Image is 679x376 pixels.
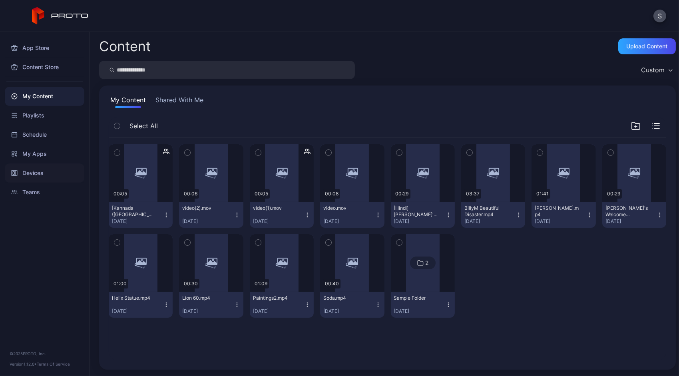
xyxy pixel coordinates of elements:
[394,205,438,218] div: [Hindi] David's Welcome Video.mp4
[179,292,243,318] button: Lion 60.mp4[DATE]
[154,95,205,108] button: Shared With Me
[182,205,226,211] div: video(2).mov
[5,58,84,77] a: Content Store
[323,308,374,314] div: [DATE]
[637,61,676,79] button: Custom
[182,308,233,314] div: [DATE]
[323,295,367,301] div: Soda.mp4
[112,205,156,218] div: [Kannada (India)] video(1).mov
[641,66,665,74] div: Custom
[253,295,297,301] div: Paintings2.mp4
[5,87,84,106] a: My Content
[394,295,438,301] div: Sample Folder
[109,95,147,108] button: My Content
[129,121,158,131] span: Select All
[37,362,70,366] a: Terms Of Service
[323,205,367,211] div: video.mov
[10,362,37,366] span: Version 1.12.0 •
[253,218,304,225] div: [DATE]
[391,292,455,318] button: Sample Folder[DATE]
[10,350,80,357] div: © 2025 PROTO, Inc.
[5,125,84,144] a: Schedule
[535,205,579,218] div: BillyM Silhouette.mp4
[5,163,84,183] a: Devices
[605,218,657,225] div: [DATE]
[5,144,84,163] a: My Apps
[464,218,516,225] div: [DATE]
[602,202,666,228] button: [PERSON_NAME]'s Welcome Video.mp4[DATE]
[109,202,173,228] button: [Kannada ([GEOGRAPHIC_DATA])] video(1).mov[DATE]
[112,295,156,301] div: Helix Statue.mp4
[112,308,163,314] div: [DATE]
[320,292,384,318] button: Soda.mp4[DATE]
[532,202,595,228] button: [PERSON_NAME].mp4[DATE]
[627,43,668,50] div: Upload Content
[605,205,649,218] div: David's Welcome Video.mp4
[250,292,314,318] button: Paintings2.mp4[DATE]
[253,308,304,314] div: [DATE]
[5,106,84,125] a: Playlists
[618,38,676,54] button: Upload Content
[535,218,586,225] div: [DATE]
[323,218,374,225] div: [DATE]
[391,202,455,228] button: [Hindi] [PERSON_NAME]'s Welcome Video.mp4[DATE]
[109,292,173,318] button: Helix Statue.mp4[DATE]
[112,218,163,225] div: [DATE]
[425,259,428,267] div: 2
[464,205,508,218] div: BillyM Beautiful Disaster.mp4
[99,40,151,53] div: Content
[320,202,384,228] button: video.mov[DATE]
[653,10,666,22] button: S
[394,308,445,314] div: [DATE]
[182,295,226,301] div: Lion 60.mp4
[253,205,297,211] div: video(1).mov
[179,202,243,228] button: video(2).mov[DATE]
[182,218,233,225] div: [DATE]
[394,218,445,225] div: [DATE]
[250,202,314,228] button: video(1).mov[DATE]
[5,183,84,202] a: Teams
[461,202,525,228] button: BillyM Beautiful Disaster.mp4[DATE]
[5,38,84,58] a: App Store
